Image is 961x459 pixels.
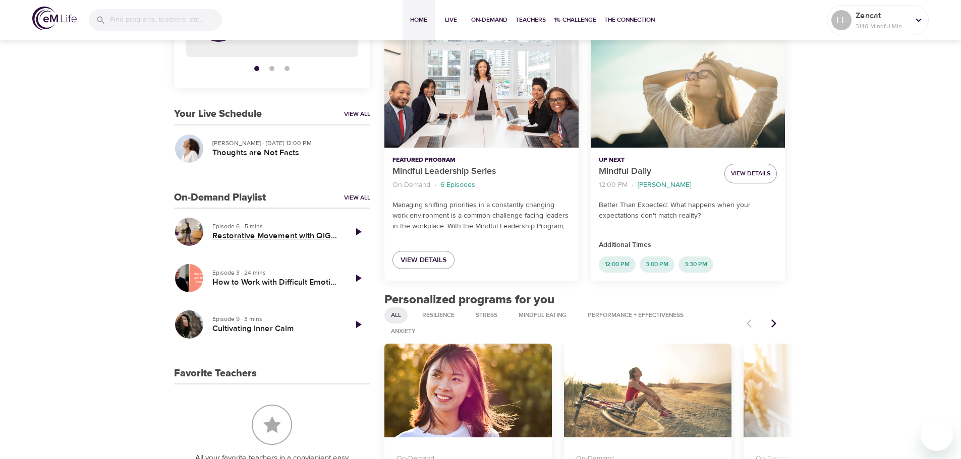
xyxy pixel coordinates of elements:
p: Managing shifting priorities in a constantly changing work environment is a common challenge faci... [392,200,571,232]
h5: Cultivating Inner Calm [212,323,338,334]
p: 3146 Mindful Minutes [856,22,909,31]
button: Restorative Movement with QiGong [174,217,204,247]
h3: Favorite Teachers [174,368,257,379]
a: View All [344,193,370,202]
nav: breadcrumb [599,178,716,192]
p: 6 Episodes [440,180,475,190]
img: Favorite Teachers [252,405,292,445]
p: Mindful Daily [599,165,716,178]
button: Getting Active [564,344,731,438]
iframe: Button to launch messaging window [921,419,953,451]
span: Resilience [416,311,461,319]
button: Mindful Eating: A Path to Well-being [744,344,911,438]
a: View Details [392,251,455,270]
a: Play Episode [346,220,370,244]
span: Teachers [516,15,546,25]
div: Resilience [416,307,461,323]
h5: Thoughts are Not Facts [212,148,362,158]
h2: Personalized programs for you [384,293,785,307]
div: 3:00 PM [640,256,674,273]
nav: breadcrumb [392,178,571,192]
p: [PERSON_NAME] · [DATE] 12:00 PM [212,139,362,148]
button: Cultivating Inner Calm [174,309,204,340]
span: View Details [401,254,446,267]
button: Mindful Daily [591,38,785,148]
span: All [385,311,407,319]
span: View Details [731,168,770,179]
a: View All [344,110,370,118]
span: Live [439,15,463,25]
p: 12:00 PM [599,180,628,190]
li: · [632,178,634,192]
span: 1% Challenge [554,15,596,25]
p: Zencat [856,10,909,22]
div: 12:00 PM [599,256,636,273]
div: Mindful Eating [512,307,573,323]
div: Anxiety [384,323,422,340]
span: On-Demand [471,15,507,25]
button: View Details [724,164,777,183]
h5: How to Work with Difficult Emotions [212,277,338,288]
button: 7 Days of Emotional Intelligence [384,344,552,438]
a: Play Episode [346,312,370,337]
p: Featured Program [392,156,571,165]
a: Play Episode [346,266,370,290]
div: LL [831,10,852,30]
div: Performance + Effectiveness [581,307,690,323]
h3: On-Demand Playlist [174,192,266,204]
p: Additional Times [599,240,777,250]
p: Episode 6 · 5 mins [212,222,338,231]
div: 3:30 PM [679,256,713,273]
p: Up Next [599,156,716,165]
button: Mindful Leadership Series [384,38,579,148]
span: Mindful Eating [513,311,573,319]
p: Better Than Expected: What happens when your expectations don't match reality? [599,200,777,221]
button: How to Work with Difficult Emotions [174,263,204,293]
span: 3:30 PM [679,260,713,269]
span: Performance + Effectiveness [582,311,690,319]
p: On-Demand [392,180,430,190]
p: Episode 9 · 3 mins [212,314,338,323]
img: logo [32,7,77,30]
p: Mindful Leadership Series [392,165,571,178]
span: Anxiety [385,327,422,336]
input: Find programs, teachers, etc... [110,9,222,31]
p: Episode 3 · 24 mins [212,268,338,277]
span: The Connection [604,15,655,25]
h3: Your Live Schedule [174,108,262,120]
span: Home [407,15,431,25]
div: Stress [469,307,504,323]
p: [PERSON_NAME] [638,180,691,190]
h5: Restorative Movement with QiGong [212,231,338,241]
span: 3:00 PM [640,260,674,269]
span: 12:00 PM [599,260,636,269]
span: Stress [470,311,503,319]
button: Next items [763,312,785,335]
div: All [384,307,408,323]
li: · [434,178,436,192]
